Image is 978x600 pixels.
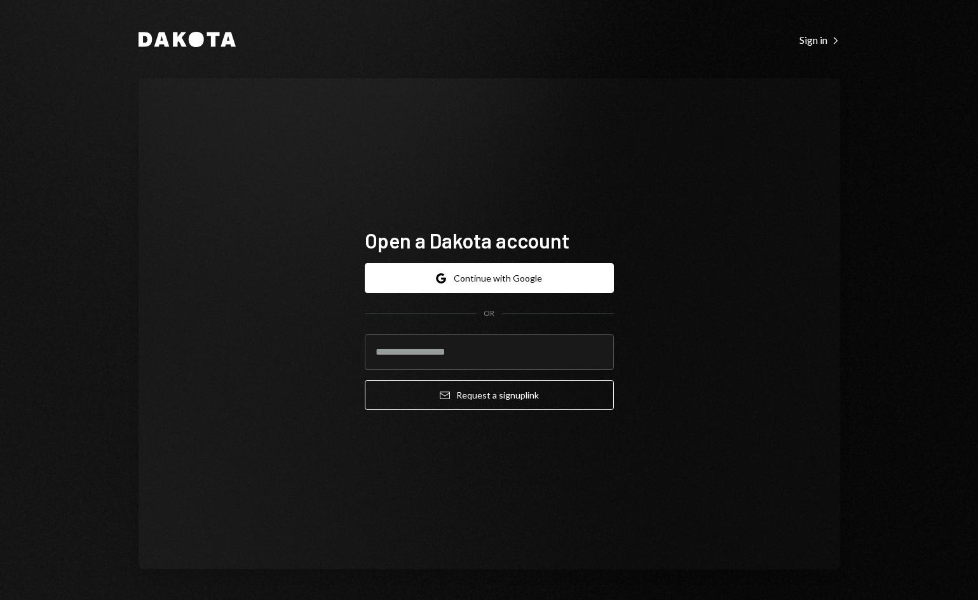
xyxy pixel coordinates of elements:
[365,228,614,253] h1: Open a Dakota account
[799,32,840,46] a: Sign in
[365,380,614,410] button: Request a signuplink
[484,308,494,319] div: OR
[365,263,614,293] button: Continue with Google
[799,34,840,46] div: Sign in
